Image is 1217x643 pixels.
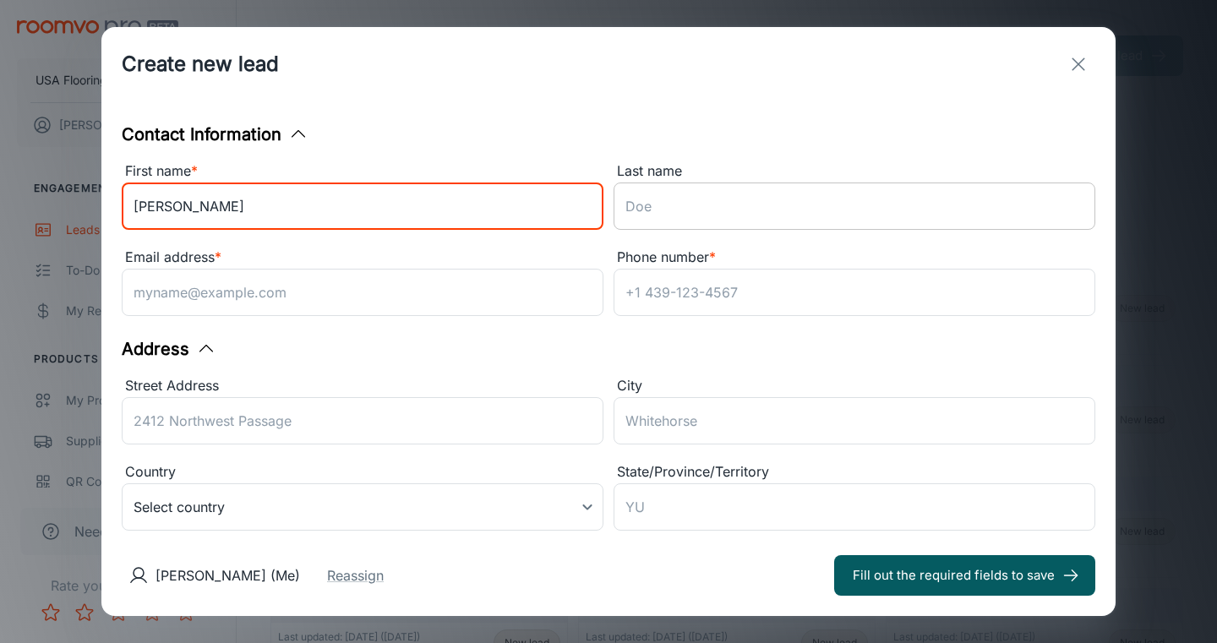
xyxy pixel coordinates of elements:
[122,483,603,531] div: Select country
[614,161,1095,183] div: Last name
[122,247,603,269] div: Email address
[834,555,1095,596] button: Fill out the required fields to save
[122,49,279,79] h1: Create new lead
[614,375,1095,397] div: City
[614,183,1095,230] input: Doe
[122,397,603,444] input: 2412 Northwest Passage
[614,269,1095,316] input: +1 439-123-4567
[156,565,300,586] p: [PERSON_NAME] (Me)
[614,461,1095,483] div: State/Province/Territory
[122,269,603,316] input: myname@example.com
[122,161,603,183] div: First name
[122,183,603,230] input: John
[122,461,603,483] div: Country
[614,397,1095,444] input: Whitehorse
[122,122,308,147] button: Contact Information
[614,483,1095,531] input: YU
[327,565,384,586] button: Reassign
[1061,47,1095,81] button: exit
[614,247,1095,269] div: Phone number
[122,336,216,362] button: Address
[122,375,603,397] div: Street Address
